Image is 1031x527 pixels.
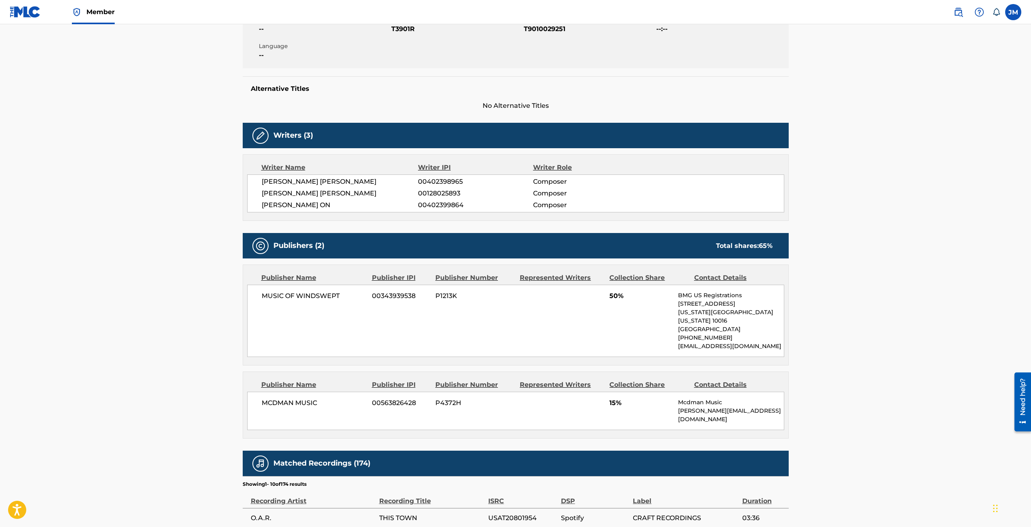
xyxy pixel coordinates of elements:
span: P4372H [435,398,514,408]
span: 65 % [759,242,773,250]
span: Composer [533,200,638,210]
span: CRAFT RECORDINGS [633,513,738,523]
span: THIS TOWN [379,513,484,523]
div: Total shares: [716,241,773,251]
div: Represented Writers [520,273,603,283]
span: T9010029251 [524,24,654,34]
div: DSP [561,488,629,506]
span: O.A.R. [251,513,375,523]
div: Collection Share [609,273,688,283]
div: Notifications [992,8,1000,16]
span: -- [259,50,389,60]
div: Publisher Name [261,380,366,390]
div: Collection Share [609,380,688,390]
img: Top Rightsholder [72,7,82,17]
div: Publisher Name [261,273,366,283]
span: Composer [533,177,638,187]
span: T3901R [391,24,522,34]
p: BMG US Registrations [678,291,783,300]
span: -- [259,24,389,34]
img: Matched Recordings [256,459,265,468]
div: User Menu [1005,4,1021,20]
span: [PERSON_NAME] [PERSON_NAME] [262,189,418,198]
div: Represented Writers [520,380,603,390]
span: Member [86,7,115,17]
img: search [953,7,963,17]
a: Public Search [950,4,966,20]
p: Mcdman Music [678,398,783,407]
p: Showing 1 - 10 of 174 results [243,481,307,488]
span: P1213K [435,291,514,301]
span: Language [259,42,389,50]
span: 03:36 [742,513,785,523]
span: 00402399864 [418,200,533,210]
span: Spotify [561,513,629,523]
div: Drag [993,496,998,521]
div: Publisher IPI [372,380,429,390]
div: Duration [742,488,785,506]
h5: Matched Recordings (174) [273,459,370,468]
span: No Alternative Titles [243,101,789,111]
span: 00343939538 [372,291,429,301]
div: Publisher IPI [372,273,429,283]
h5: Publishers (2) [273,241,324,250]
div: Contact Details [694,273,773,283]
span: 00402398965 [418,177,533,187]
p: [PHONE_NUMBER] [678,334,783,342]
div: Help [971,4,987,20]
img: Publishers [256,241,265,251]
div: Writer Role [533,163,638,172]
p: [PERSON_NAME][EMAIL_ADDRESS][DOMAIN_NAME] [678,407,783,424]
span: MUSIC OF WINDSWEPT [262,291,366,301]
div: Recording Artist [251,488,375,506]
span: Composer [533,189,638,198]
p: [STREET_ADDRESS] [678,300,783,308]
div: Contact Details [694,380,773,390]
span: --:-- [656,24,787,34]
iframe: Resource Center [1008,370,1031,435]
img: help [974,7,984,17]
p: [US_STATE][GEOGRAPHIC_DATA][US_STATE] 10016 [678,308,783,325]
span: [PERSON_NAME] ON [262,200,418,210]
div: Publisher Number [435,380,514,390]
div: Writer Name [261,163,418,172]
span: [PERSON_NAME] [PERSON_NAME] [262,177,418,187]
span: 15% [609,398,672,408]
span: 00128025893 [418,189,533,198]
img: Writers [256,131,265,141]
span: MCDMAN MUSIC [262,398,366,408]
div: Label [633,488,738,506]
div: Recording Title [379,488,484,506]
div: ISRC [488,488,557,506]
h5: Writers (3) [273,131,313,140]
span: USAT20801954 [488,513,557,523]
span: 00563826428 [372,398,429,408]
span: 50% [609,291,672,301]
h5: Alternative Titles [251,85,781,93]
div: Writer IPI [418,163,533,172]
iframe: Chat Widget [991,488,1031,527]
p: [EMAIL_ADDRESS][DOMAIN_NAME] [678,342,783,351]
p: [GEOGRAPHIC_DATA] [678,325,783,334]
img: MLC Logo [10,6,41,18]
div: Publisher Number [435,273,514,283]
